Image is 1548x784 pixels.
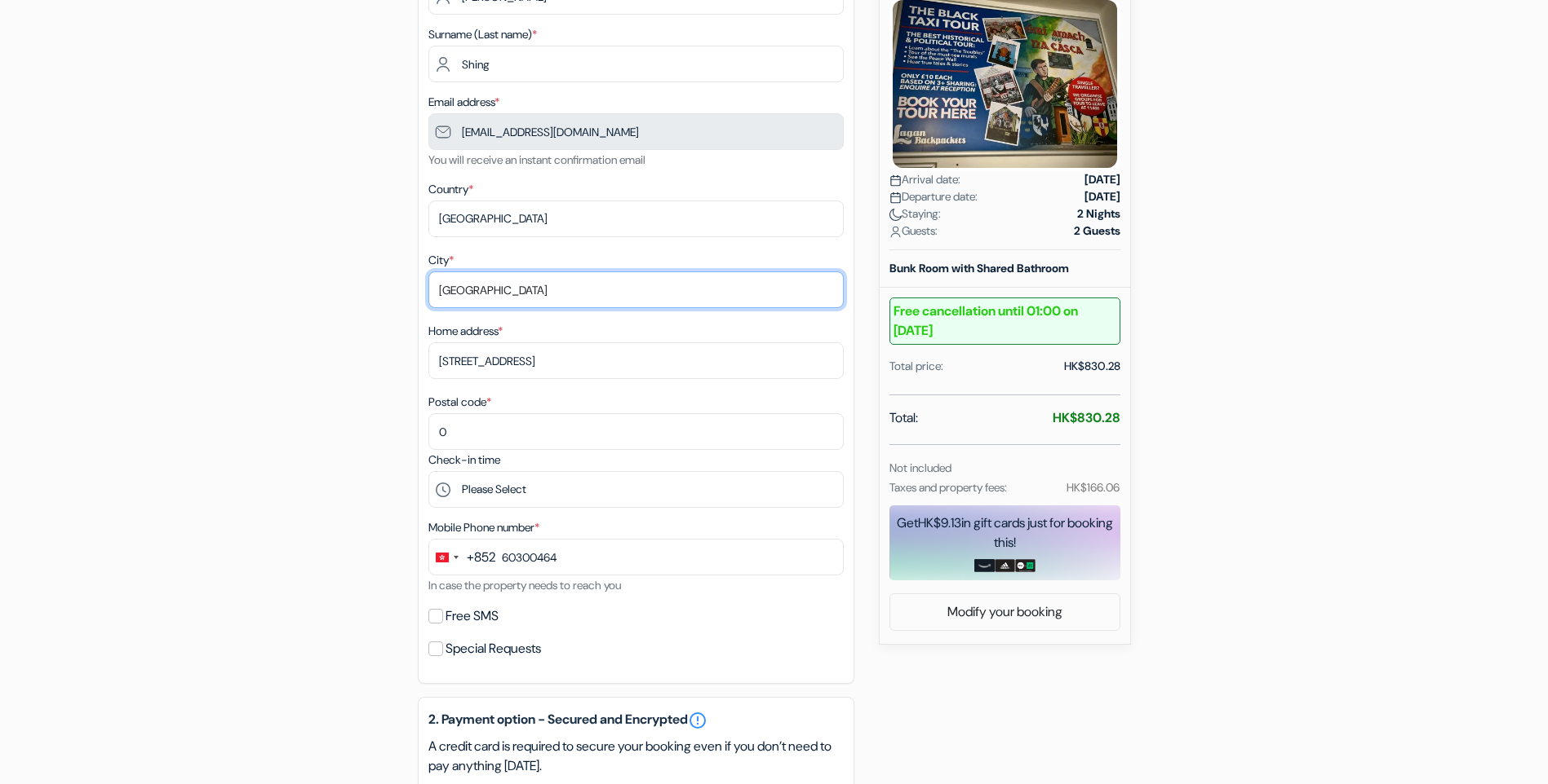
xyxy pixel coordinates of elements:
[428,737,844,776] p: A credit card is required to secure your booking even if you don’t need to pay anything [DATE].
[446,637,541,660] label: Special Requests
[428,394,491,411] label: Postal code
[889,226,902,238] img: user_icon.svg
[428,26,537,43] label: Surname (Last name)
[1064,358,1120,375] div: HK$830.28
[889,513,1120,553] div: Get in gift cards just for booking this!
[995,559,1015,572] img: adidas-card.png
[428,252,454,269] label: City
[1077,205,1120,222] strong: 2 Nights
[889,174,902,187] img: calendar.svg
[428,94,499,111] label: Email address
[428,323,503,340] label: Home address
[428,519,539,536] label: Mobile Phone number
[974,559,995,572] img: amazon-card-no-text.png
[429,540,495,575] button: Change country, selected Hong Kong SAR China (+852)
[889,408,918,428] span: Total:
[889,171,960,188] span: Arrival date:
[1074,222,1120,240] strong: 2 Guests
[1053,409,1120,426] strong: HK$830.28
[428,711,844,730] h5: 2. Payment option - Secured and Encrypted
[1015,559,1036,572] img: uber-uber-eats-card.png
[890,597,1120,628] a: Modify your booking
[428,181,473,198] label: Country
[889,261,1069,275] b: Bunk Room with Shared Bathroom
[889,222,938,240] span: Guests:
[428,152,645,167] small: You will receive an instant confirmation email
[428,113,844,150] input: Enter email address
[889,205,941,222] span: Staying:
[889,188,978,205] span: Departure date:
[918,514,961,531] span: HK$9.13
[467,548,495,567] div: +852
[428,46,844,82] input: Enter last name
[1084,188,1120,205] strong: [DATE]
[889,297,1120,345] b: Free cancellation until 01:00 on [DATE]
[889,480,1007,495] small: Taxes and property fees:
[889,460,951,475] small: Not included
[1084,171,1120,188] strong: [DATE]
[428,451,500,469] label: Check-in time
[688,711,707,730] a: error_outline
[889,209,902,221] img: moon.svg
[889,192,902,204] img: calendar.svg
[446,605,499,628] label: Free SMS
[1067,480,1120,495] small: HK$166.06
[889,358,943,375] div: Total price:
[428,578,621,592] small: In case the property needs to reach you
